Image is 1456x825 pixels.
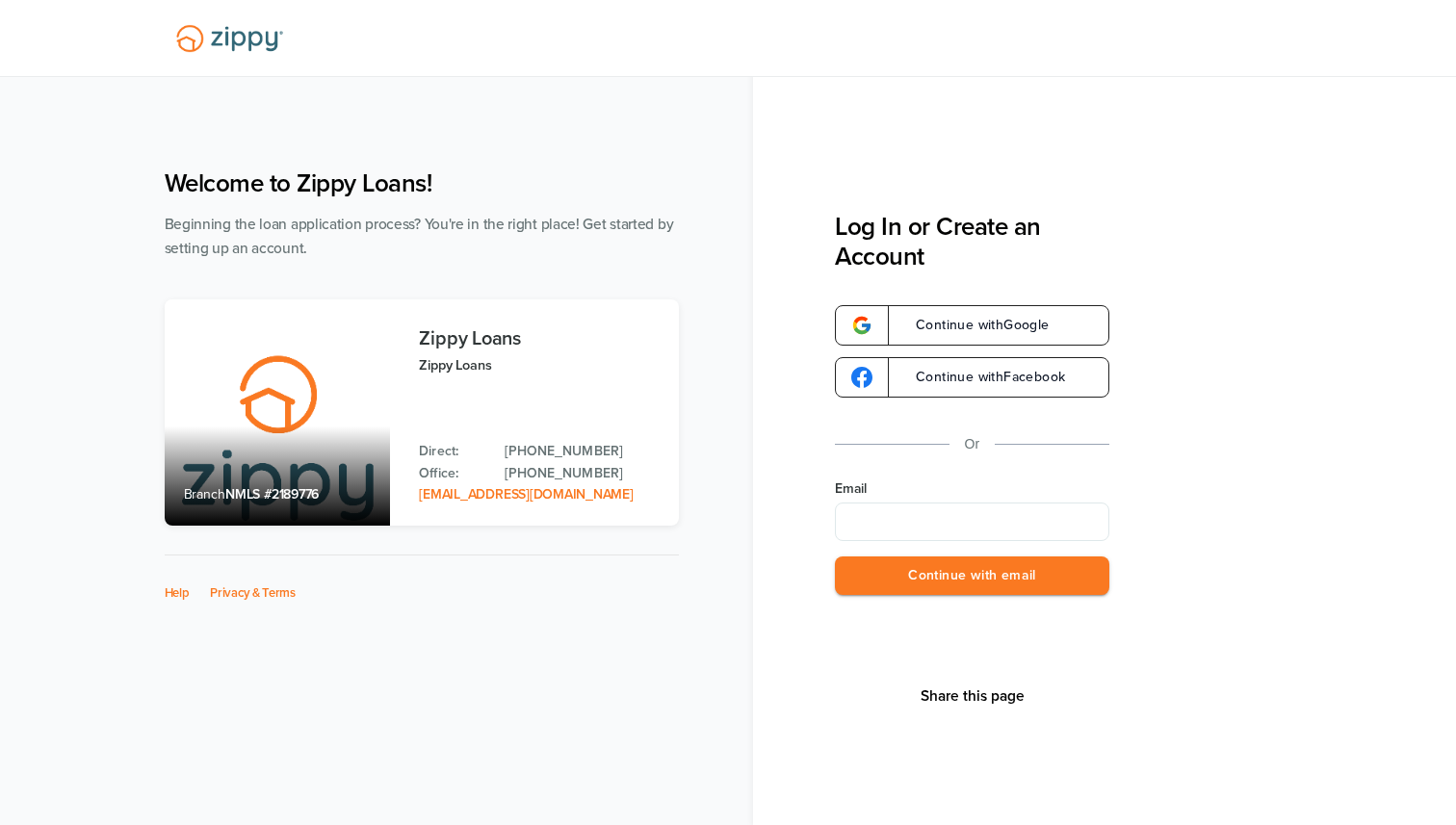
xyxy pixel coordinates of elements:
[419,463,485,484] p: Office:
[897,371,1065,384] span: Continue with Facebook
[419,486,633,503] a: Email Address: zippyguide@zippymh.com
[835,212,1109,271] h3: Log In or Create an Account
[165,16,295,61] img: Lender Logo
[165,216,674,257] span: Beginning the loan application process? You're in the right place! Get started by setting up an a...
[835,357,1109,398] a: google-logoContinue withFacebook
[851,315,872,336] img: google-logo
[915,686,1030,706] button: Share This Page
[419,328,659,349] h3: Zippy Loans
[835,479,1109,499] label: Email
[210,585,296,601] a: Privacy & Terms
[225,486,319,503] span: NMLS #2189776
[897,319,1050,332] span: Continue with Google
[505,463,659,484] a: Office Phone: 512-975-2947
[165,585,190,601] a: Help
[835,503,1109,541] input: Email Address
[965,432,980,456] p: Or
[835,556,1109,596] button: Continue with email
[505,441,659,462] a: Direct Phone: 512-975-2947
[165,168,679,198] h1: Welcome to Zippy Loans!
[419,354,659,376] p: Zippy Loans
[419,441,485,462] p: Direct:
[835,305,1109,346] a: google-logoContinue withGoogle
[851,367,872,388] img: google-logo
[184,486,226,503] span: Branch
